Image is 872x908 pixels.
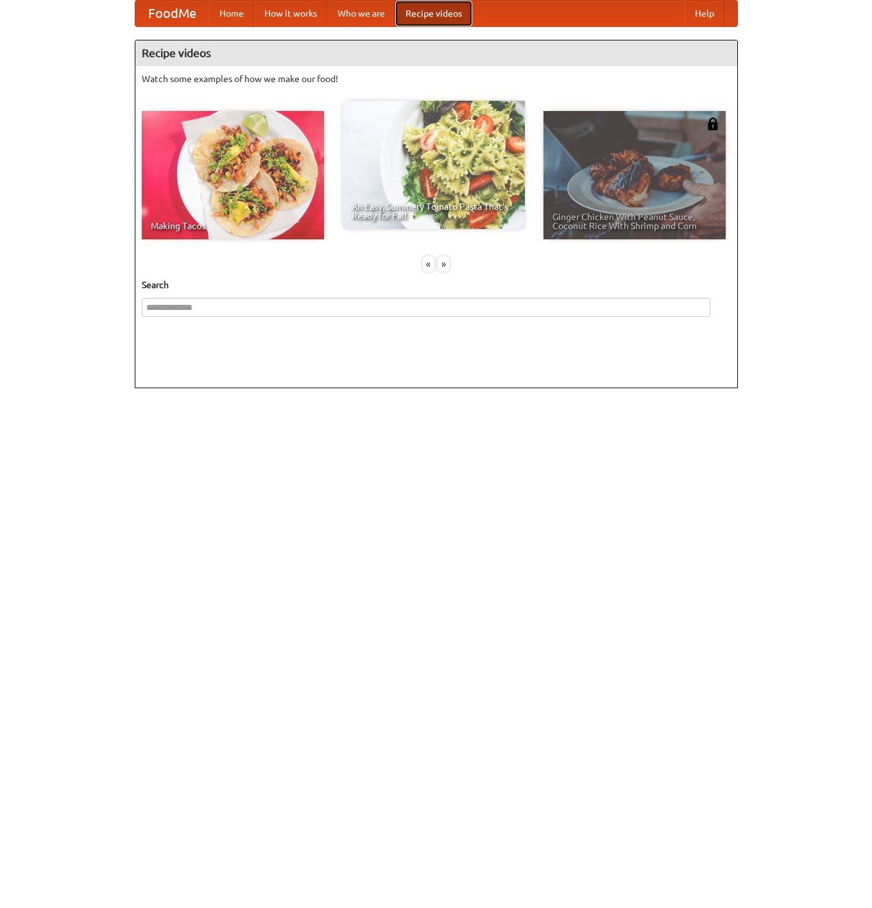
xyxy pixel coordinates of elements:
h5: Search [142,278,731,291]
a: An Easy, Summery Tomato Pasta That's Ready for Fall [343,101,525,229]
img: 483408.png [706,117,719,130]
a: Who we are [327,1,395,26]
p: Watch some examples of how we make our food! [142,73,731,85]
span: An Easy, Summery Tomato Pasta That's Ready for Fall [352,202,516,220]
div: « [423,256,434,272]
h4: Recipe videos [135,40,737,66]
div: » [438,256,449,272]
span: Making Tacos [151,221,315,230]
a: Recipe videos [395,1,472,26]
a: FoodMe [135,1,209,26]
a: How it works [254,1,327,26]
a: Help [685,1,724,26]
a: Home [209,1,254,26]
a: Making Tacos [142,111,324,239]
